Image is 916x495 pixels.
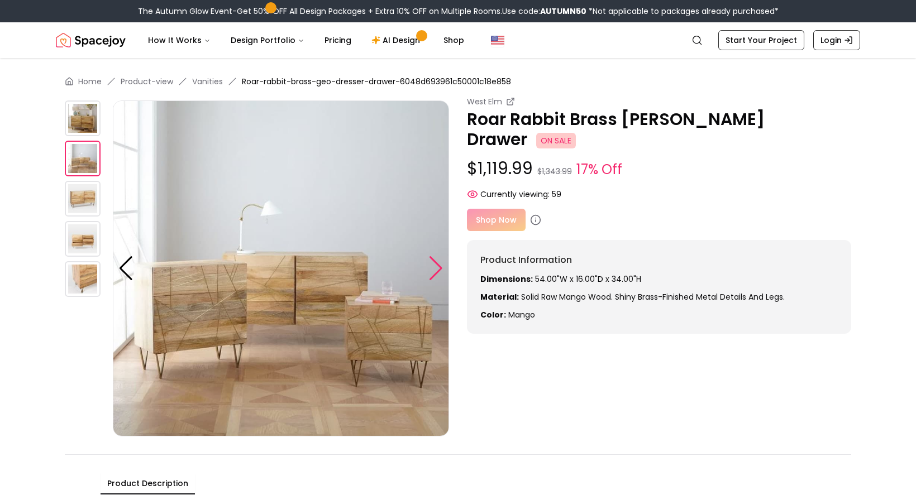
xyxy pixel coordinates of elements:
img: Spacejoy Logo [56,29,126,51]
a: Vanities [192,76,223,87]
span: Roar-rabbit-brass-geo-dresser-drawer-6048d693961c50001c18e858 [242,76,511,87]
span: Solid raw mango wood. Shiny Brass-finished metal details and legs. [521,291,785,302]
img: https://storage.googleapis.com/spacejoy-main/assets/6048d693961c50001c18e858/product_1_91ilg2a65lbc [65,141,101,176]
a: AI Design [362,29,432,51]
b: AUTUMN50 [540,6,586,17]
a: Shop [435,29,473,51]
small: $1,343.99 [537,166,572,177]
a: Pricing [316,29,360,51]
span: mango [508,309,535,320]
img: https://storage.googleapis.com/spacejoy-main/assets/6048d693961c50001c18e858/product_3_9l663bo6f6jb [65,221,101,257]
a: Spacejoy [56,29,126,51]
a: Home [78,76,102,87]
img: https://storage.googleapis.com/spacejoy-main/assets/6048d693961c50001c18e858/product_0_45723f02bmfd [65,100,101,136]
img: https://storage.googleapis.com/spacejoy-main/assets/6048d693961c50001c18e858/product_2_67e26lfk9p7 [65,181,101,217]
a: Login [813,30,860,50]
div: The Autumn Glow Event-Get 50% OFF All Design Packages + Extra 10% OFF on Multiple Rooms. [138,6,779,17]
span: Use code: [502,6,586,17]
img: United States [491,33,504,47]
span: Currently viewing: [480,189,550,200]
p: 54.00"W x 16.00"D x 34.00"H [480,273,838,285]
span: *Not applicable to packages already purchased* [586,6,779,17]
a: Product-view [121,76,173,87]
strong: Material: [480,291,519,302]
nav: breadcrumb [65,76,851,87]
p: $1,119.99 [467,158,851,180]
button: Product Description [101,473,195,494]
small: 17% Off [576,160,622,180]
h6: Product Information [480,253,838,267]
span: 59 [552,189,561,200]
nav: Global [56,22,860,58]
button: How It Works [139,29,220,51]
button: Design Portfolio [222,29,313,51]
img: https://storage.googleapis.com/spacejoy-main/assets/6048d693961c50001c18e858/product_4_fiapedk10pci [65,261,101,297]
p: Roar Rabbit Brass [PERSON_NAME] Drawer [467,109,851,150]
img: https://storage.googleapis.com/spacejoy-main/assets/6048d693961c50001c18e858/product_1_91ilg2a65lbc [113,100,449,436]
a: Start Your Project [718,30,804,50]
small: West Elm [467,96,502,107]
span: ON SALE [536,133,576,148]
strong: Dimensions: [480,273,533,285]
nav: Main [139,29,473,51]
strong: Color: [480,309,506,320]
